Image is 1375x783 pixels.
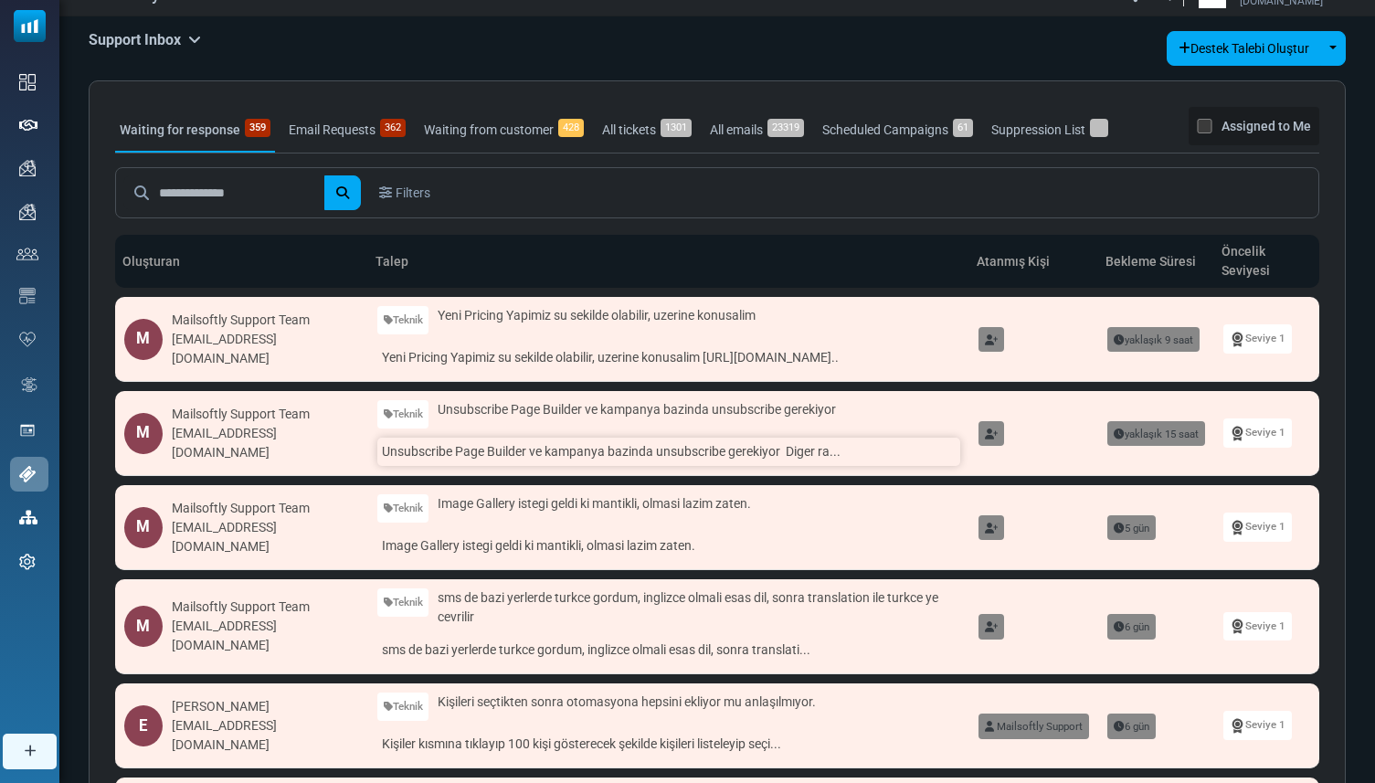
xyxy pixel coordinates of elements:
span: Yeni Pricing Yapimiz su sekilde olabilir, uzerine konusalim [438,306,756,325]
div: [EMAIL_ADDRESS][DOMAIN_NAME] [172,424,359,462]
div: M [124,507,163,548]
label: Assigned to Me [1222,115,1311,137]
div: Mailsoftly Support Team [172,311,359,330]
img: landing_pages.svg [19,422,36,439]
a: sms de bazi yerlerde turkce gordum, inglizce olmali esas dil, sonra translati... [377,636,961,664]
a: All tickets1301 [598,107,696,153]
a: Yeni Pricing Yapimiz su sekilde olabilir, uzerine konusalim [URL][DOMAIN_NAME].. [377,344,961,372]
a: Unsubscribe Page Builder ve kampanya bazinda unsubscribe gerekiyor Diger ra... [377,438,961,466]
th: Talep [368,235,970,288]
a: Teknik [377,693,429,721]
a: Suppression List [987,107,1113,153]
img: support-icon-active.svg [19,466,36,482]
span: Kişileri seçtikten sonra otomasyona hepsini ekliyor mu anlaşılmıyor. [438,693,816,712]
span: 5 gün [1107,515,1156,541]
a: Seviye 1 [1223,612,1292,640]
img: dashboard-icon.svg [19,74,36,90]
th: Bekleme Süresi [1098,235,1214,288]
div: [EMAIL_ADDRESS][DOMAIN_NAME] [172,716,359,755]
div: [EMAIL_ADDRESS][DOMAIN_NAME] [172,617,359,655]
th: Öncelik Seviyesi [1214,235,1319,288]
span: yaklaşık 9 saat [1107,327,1200,353]
div: [EMAIL_ADDRESS][DOMAIN_NAME] [172,518,359,556]
span: 23319 [767,119,804,137]
div: Mailsoftly Support Team [172,405,359,424]
span: 61 [953,119,973,137]
div: M [124,319,163,360]
img: domain-health-icon.svg [19,332,36,346]
a: Waiting for response359 [115,107,275,153]
img: mailsoftly_icon_blue_white.svg [14,10,46,42]
span: sms de bazi yerlerde turkce gordum, inglizce olmali esas dil, sonra translation ile turkce ye cev... [438,588,960,627]
a: Kişiler kısmına tıklayıp 100 kişi gösterecek şekilde kişileri listeleyip seçi... [377,730,961,758]
img: settings-icon.svg [19,554,36,570]
a: Teknik [377,588,429,617]
a: Seviye 1 [1223,418,1292,447]
a: Teknik [377,400,429,429]
a: All emails23319 [705,107,809,153]
h5: Support Inbox [89,31,201,48]
img: campaigns-icon.png [19,204,36,220]
img: contacts-icon.svg [16,248,38,260]
th: Oluşturan [115,235,368,288]
span: 362 [380,119,406,137]
div: E [124,705,163,746]
div: [PERSON_NAME] [172,697,359,716]
a: Teknik [377,494,429,523]
a: Email Requests362 [284,107,410,153]
a: Teknik [377,306,429,334]
span: yaklaşık 15 saat [1107,421,1205,447]
a: Image Gallery istegi geldi ki mantikli, olmasi lazim zaten. [377,532,961,560]
span: Unsubscribe Page Builder ve kampanya bazinda unsubscribe gerekiyor [438,400,836,419]
div: M [124,413,163,454]
img: workflow.svg [19,375,39,396]
div: Mailsoftly Support Team [172,598,359,617]
div: [EMAIL_ADDRESS][DOMAIN_NAME] [172,330,359,368]
a: Waiting from customer428 [419,107,588,153]
a: Mailsoftly Support [978,714,1089,739]
div: M [124,606,163,647]
span: Image Gallery istegi geldi ki mantikli, olmasi lazim zaten. [438,494,751,513]
a: Destek Talebi Oluştur [1167,31,1321,66]
span: 359 [245,119,270,137]
div: Mailsoftly Support Team [172,499,359,518]
span: 1301 [661,119,692,137]
img: email-templates-icon.svg [19,288,36,304]
span: 6 gün [1107,614,1156,640]
span: 428 [558,119,584,137]
span: Filters [396,184,430,203]
img: campaigns-icon.png [19,160,36,176]
th: Atanmış Kişi [969,235,1098,288]
span: 6 gün [1107,714,1156,739]
a: Seviye 1 [1223,513,1292,541]
span: Mailsoftly Support [997,720,1083,733]
a: Seviye 1 [1223,711,1292,739]
a: Seviye 1 [1223,324,1292,353]
a: Scheduled Campaigns61 [818,107,978,153]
